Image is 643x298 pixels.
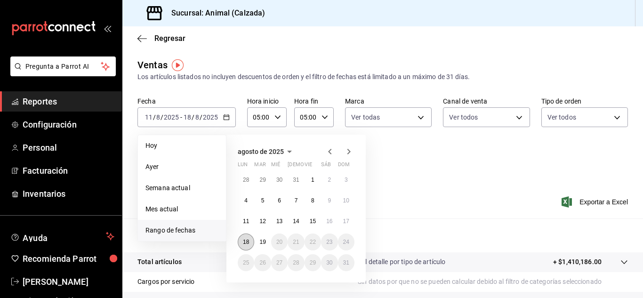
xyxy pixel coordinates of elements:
[345,98,432,105] label: Marca
[553,257,602,267] p: + $1,410,186.00
[180,113,182,121] span: -
[343,197,349,204] abbr: 10 de agosto de 2025
[137,34,185,43] button: Regresar
[254,161,265,171] abbr: martes
[311,197,314,204] abbr: 8 de agosto de 2025
[243,177,249,183] abbr: 28 de julio de 2025
[321,171,338,188] button: 2 de agosto de 2025
[183,113,192,121] input: --
[153,113,156,121] span: /
[23,118,114,131] span: Configuración
[293,259,299,266] abbr: 28 de agosto de 2025
[259,259,265,266] abbr: 26 de agosto de 2025
[358,277,628,287] p: Sin datos por que no se pueden calcular debido al filtro de categorías seleccionado
[254,234,271,250] button: 19 de agosto de 2025
[305,192,321,209] button: 8 de agosto de 2025
[310,259,316,266] abbr: 29 de agosto de 2025
[243,239,249,245] abbr: 18 de agosto de 2025
[288,161,343,171] abbr: jueves
[338,192,354,209] button: 10 de agosto de 2025
[310,218,316,225] abbr: 15 de agosto de 2025
[156,113,161,121] input: --
[23,231,102,242] span: Ayuda
[321,192,338,209] button: 9 de agosto de 2025
[271,171,288,188] button: 30 de julio de 2025
[276,177,282,183] abbr: 30 de julio de 2025
[238,148,284,155] span: agosto de 2025
[443,98,530,105] label: Canal de venta
[137,72,628,82] div: Los artículos listados no incluyen descuentos de orden y el filtro de fechas está limitado a un m...
[338,234,354,250] button: 24 de agosto de 2025
[254,254,271,271] button: 26 de agosto de 2025
[326,218,332,225] abbr: 16 de agosto de 2025
[326,239,332,245] abbr: 23 de agosto de 2025
[137,277,195,287] p: Cargos por servicio
[137,98,236,105] label: Fecha
[254,192,271,209] button: 5 de agosto de 2025
[338,254,354,271] button: 31 de agosto de 2025
[293,177,299,183] abbr: 31 de julio de 2025
[343,218,349,225] abbr: 17 de agosto de 2025
[563,196,628,208] button: Exportar a Excel
[172,59,184,71] img: Tooltip marker
[261,197,265,204] abbr: 5 de agosto de 2025
[163,113,179,121] input: ----
[247,98,287,105] label: Hora inicio
[202,113,218,121] input: ----
[351,113,380,122] span: Ver todas
[259,239,265,245] abbr: 19 de agosto de 2025
[276,259,282,266] abbr: 27 de agosto de 2025
[23,164,114,177] span: Facturación
[244,197,248,204] abbr: 4 de agosto de 2025
[343,239,349,245] abbr: 24 de agosto de 2025
[23,95,114,108] span: Reportes
[25,62,101,72] span: Pregunta a Parrot AI
[137,58,168,72] div: Ventas
[238,234,254,250] button: 18 de agosto de 2025
[10,56,116,76] button: Pregunta a Parrot AI
[338,213,354,230] button: 17 de agosto de 2025
[145,183,218,193] span: Semana actual
[321,161,331,171] abbr: sábado
[7,68,116,78] a: Pregunta a Parrot AI
[547,113,576,122] span: Ver todos
[293,239,299,245] abbr: 21 de agosto de 2025
[254,213,271,230] button: 12 de agosto de 2025
[305,254,321,271] button: 29 de agosto de 2025
[321,213,338,230] button: 16 de agosto de 2025
[195,113,200,121] input: --
[259,177,265,183] abbr: 29 de julio de 2025
[276,239,282,245] abbr: 20 de agosto de 2025
[328,197,331,204] abbr: 9 de agosto de 2025
[145,226,218,235] span: Rango de fechas
[288,192,304,209] button: 7 de agosto de 2025
[338,171,354,188] button: 3 de agosto de 2025
[293,218,299,225] abbr: 14 de agosto de 2025
[259,218,265,225] abbr: 12 de agosto de 2025
[238,192,254,209] button: 4 de agosto de 2025
[243,259,249,266] abbr: 25 de agosto de 2025
[321,254,338,271] button: 30 de agosto de 2025
[145,204,218,214] span: Mes actual
[288,171,304,188] button: 31 de julio de 2025
[271,234,288,250] button: 20 de agosto de 2025
[278,197,281,204] abbr: 6 de agosto de 2025
[328,177,331,183] abbr: 2 de agosto de 2025
[23,141,114,154] span: Personal
[295,197,298,204] abbr: 7 de agosto de 2025
[238,254,254,271] button: 25 de agosto de 2025
[164,8,265,19] h3: Sucursal: Animal (Calzada)
[23,187,114,200] span: Inventarios
[238,161,248,171] abbr: lunes
[305,171,321,188] button: 1 de agosto de 2025
[271,192,288,209] button: 6 de agosto de 2025
[310,239,316,245] abbr: 22 de agosto de 2025
[23,275,114,288] span: [PERSON_NAME]
[238,213,254,230] button: 11 de agosto de 2025
[305,234,321,250] button: 22 de agosto de 2025
[288,213,304,230] button: 14 de agosto de 2025
[145,113,153,121] input: --
[541,98,628,105] label: Tipo de orden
